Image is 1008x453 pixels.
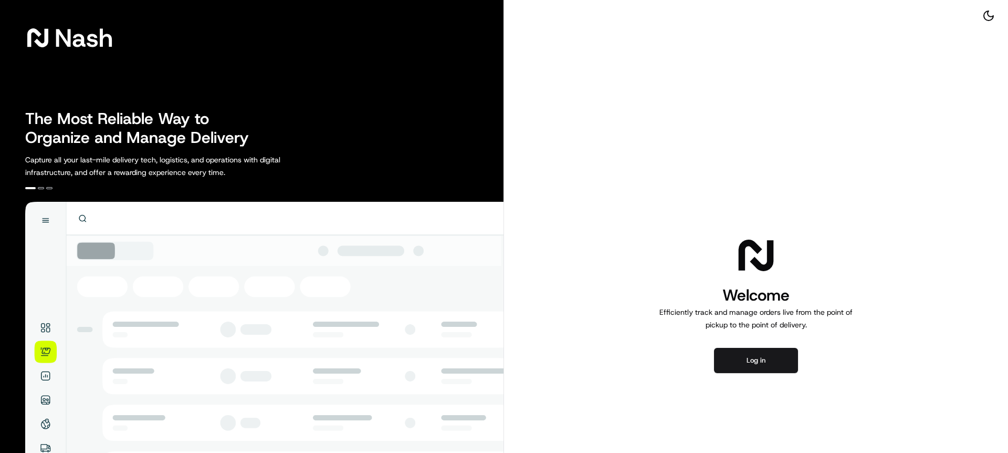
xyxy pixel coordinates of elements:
h2: The Most Reliable Way to Organize and Manage Delivery [25,109,260,147]
span: Nash [55,27,113,48]
h1: Welcome [655,285,857,306]
p: Efficiently track and manage orders live from the point of pickup to the point of delivery. [655,306,857,331]
p: Capture all your last-mile delivery tech, logistics, and operations with digital infrastructure, ... [25,153,328,179]
button: Log in [714,348,798,373]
